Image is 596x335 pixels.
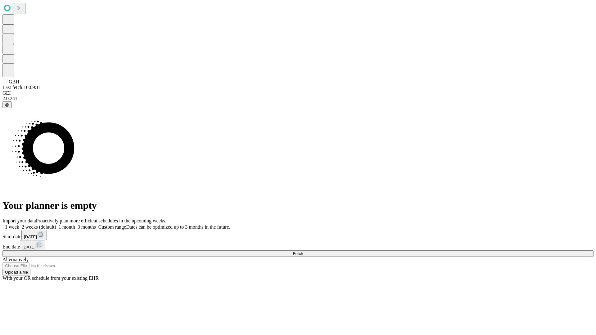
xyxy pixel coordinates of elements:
[24,234,37,239] span: [DATE]
[2,85,41,90] span: Last fetch: 10:09:11
[126,224,230,230] span: Dates can be optimized up to 3 months in the future.
[22,245,35,249] span: [DATE]
[36,218,166,223] span: Proactively plan more efficient schedules in the upcoming weeks.
[9,79,19,84] span: GBH
[2,101,12,108] button: @
[2,275,99,281] span: With your OR schedule from your existing EHR
[2,96,594,101] div: 2.0.241
[2,240,594,250] div: End date
[21,230,47,240] button: [DATE]
[78,224,96,230] span: 3 months
[2,257,29,262] span: Alternatively
[293,251,303,256] span: Fetch
[5,102,9,107] span: @
[5,224,19,230] span: 1 week
[59,224,75,230] span: 1 month
[2,200,594,211] h1: Your planner is empty
[2,90,594,96] div: GEI
[2,218,36,223] span: Import your data
[2,230,594,240] div: Start date
[2,269,30,275] button: Upload a file
[22,224,56,230] span: 2 weeks (default)
[20,240,45,250] button: [DATE]
[2,250,594,257] button: Fetch
[98,224,126,230] span: Custom range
